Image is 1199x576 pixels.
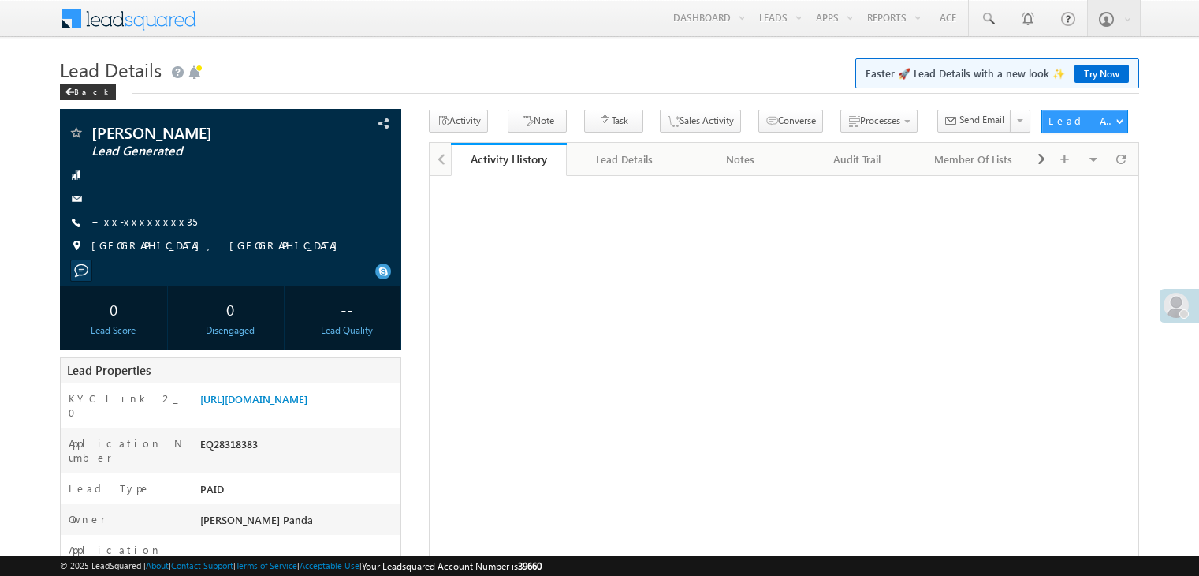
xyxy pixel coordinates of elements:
div: Audit Trail [812,150,901,169]
a: Acceptable Use [300,560,359,570]
button: Lead Actions [1041,110,1128,133]
div: Back [60,84,116,100]
span: Send Email [959,113,1004,127]
a: Terms of Service [236,560,297,570]
label: Lead Type [69,481,151,496]
span: Processes [860,114,900,126]
a: Contact Support [171,560,233,570]
div: Lead Actions [1048,114,1115,128]
a: Back [60,84,124,97]
span: [PERSON_NAME] Panda [200,513,313,526]
button: Converse [758,110,823,133]
div: Lead Quality [297,324,397,338]
button: Activity [429,110,488,133]
div: 0 [64,294,163,324]
button: Sales Activity [660,110,741,133]
button: Task [584,110,643,133]
span: Faster 🚀 Lead Details with a new look ✨ [866,65,1129,81]
a: Member Of Lists [916,143,1032,176]
span: Lead Generated [91,144,303,159]
span: [PERSON_NAME] [91,125,303,140]
a: Try Now [1074,65,1129,83]
div: Lead Details [579,150,668,169]
div: Notes [696,150,785,169]
a: Lead Details [567,143,683,176]
button: Note [508,110,567,133]
span: 39660 [518,560,542,572]
div: EQ28318383 [196,436,400,458]
div: Member Of Lists [929,150,1018,169]
a: Notes [683,143,799,176]
div: PAID [196,481,400,503]
div: Lead Score [64,324,163,338]
button: Processes [840,110,918,133]
a: Activity History [451,143,567,176]
label: Application Number [69,436,184,465]
label: Application Status [69,543,184,571]
div: Disengaged [181,324,280,338]
span: [GEOGRAPHIC_DATA], [GEOGRAPHIC_DATA] [91,238,345,254]
label: Owner [69,512,106,526]
a: About [146,560,169,570]
a: [URL][DOMAIN_NAME] [200,392,307,406]
label: KYC link 2_0 [69,391,184,420]
span: Your Leadsquared Account Number is [362,560,542,572]
div: -- [297,294,397,324]
div: 0 [181,294,280,324]
span: © 2025 LeadSquared | | | | | [60,559,542,574]
a: +xx-xxxxxxxx35 [91,215,197,228]
button: Send Email [937,110,1011,133]
a: Audit Trail [799,143,915,176]
div: Activity History [463,151,555,166]
span: Lead Details [60,57,162,82]
span: Lead Properties [67,362,151,378]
